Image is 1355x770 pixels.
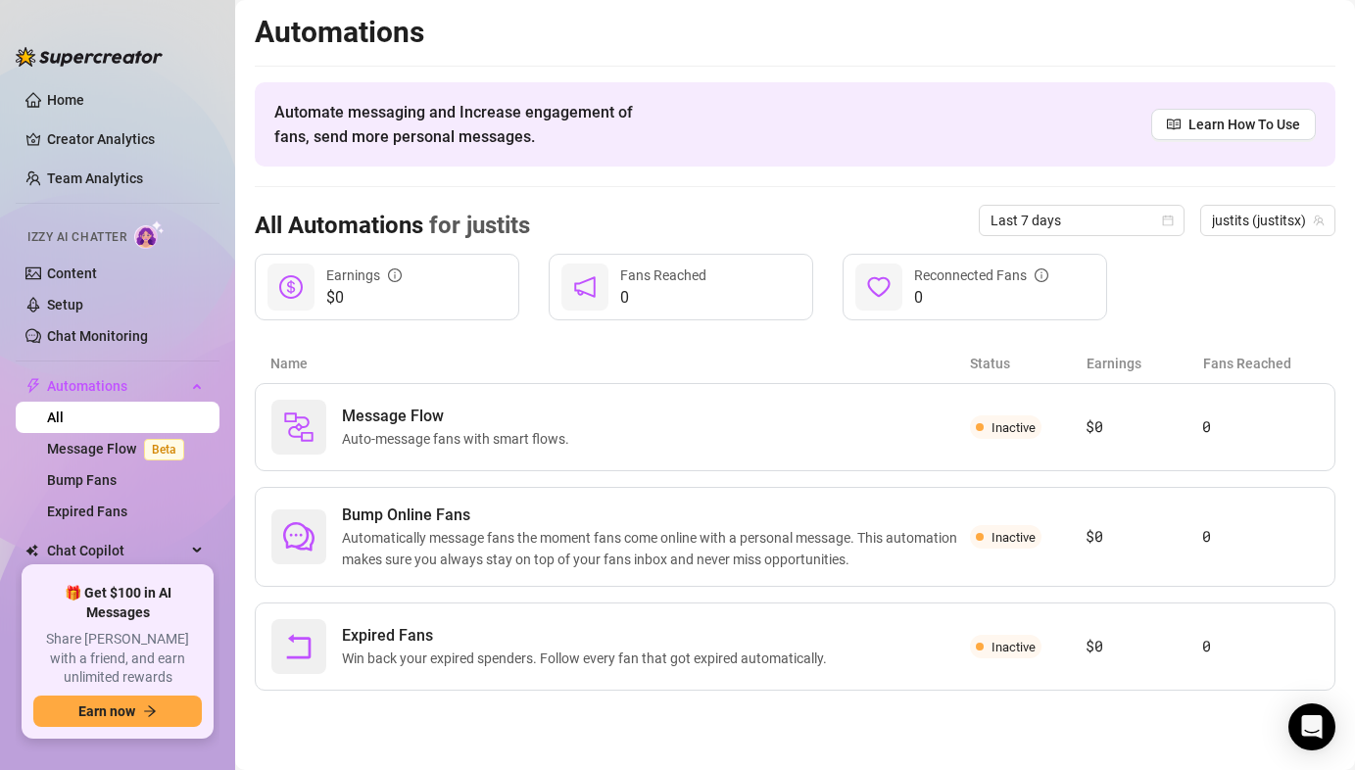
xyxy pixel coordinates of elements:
span: Automate messaging and Increase engagement of fans, send more personal messages. [274,100,652,149]
img: Chat Copilot [25,544,38,557]
span: Share [PERSON_NAME] with a friend, and earn unlimited rewards [33,630,202,688]
span: Win back your expired spenders. Follow every fan that got expired automatically. [342,648,835,669]
a: All [47,409,64,425]
span: dollar [279,275,303,299]
span: heart [867,275,891,299]
span: rollback [283,631,315,662]
div: Open Intercom Messenger [1288,703,1335,750]
article: $0 [1086,525,1202,549]
a: Message FlowBeta [47,441,192,457]
article: $0 [1086,415,1202,439]
span: justits (justitsx) [1212,206,1324,235]
span: Fans Reached [620,267,706,283]
article: 0 [1202,525,1319,549]
a: Chat Monitoring [47,328,148,344]
span: Bump Online Fans [342,504,970,527]
span: calendar [1162,215,1174,226]
article: Earnings [1087,353,1203,374]
article: 0 [1202,415,1319,439]
span: Inactive [992,530,1036,545]
span: Earn now [78,703,135,719]
img: svg%3e [283,411,315,443]
span: arrow-right [143,704,157,718]
span: Izzy AI Chatter [27,228,126,247]
article: Fans Reached [1203,353,1320,374]
h2: Automations [255,14,1335,51]
a: Learn How To Use [1151,109,1316,140]
span: Message Flow [342,405,577,428]
article: 0 [1202,635,1319,658]
span: 🎁 Get $100 in AI Messages [33,584,202,622]
span: thunderbolt [25,378,41,394]
span: Chat Copilot [47,535,186,566]
span: Auto-message fans with smart flows. [342,428,577,450]
article: Status [970,353,1087,374]
a: Content [47,265,97,281]
span: for justits [423,212,530,239]
h3: All Automations [255,211,530,242]
span: notification [573,275,597,299]
span: Beta [144,439,184,460]
a: Expired Fans [47,504,127,519]
span: Inactive [992,420,1036,435]
span: 0 [620,286,706,310]
span: comment [283,521,315,553]
article: Name [270,353,970,374]
div: Reconnected Fans [914,265,1048,286]
span: Learn How To Use [1188,114,1300,135]
span: read [1167,118,1181,131]
button: Earn nowarrow-right [33,696,202,727]
a: Bump Fans [47,472,117,488]
span: Last 7 days [991,206,1173,235]
img: AI Chatter [134,220,165,249]
span: Automations [47,370,186,402]
article: $0 [1086,635,1202,658]
span: team [1313,215,1325,226]
span: info-circle [388,268,402,282]
a: Setup [47,297,83,313]
a: Creator Analytics [47,123,204,155]
a: Home [47,92,84,108]
span: info-circle [1035,268,1048,282]
a: Team Analytics [47,170,143,186]
div: Earnings [326,265,402,286]
span: Automatically message fans the moment fans come online with a personal message. This automation m... [342,527,970,570]
span: Expired Fans [342,624,835,648]
img: logo-BBDzfeDw.svg [16,47,163,67]
span: $0 [326,286,402,310]
span: Inactive [992,640,1036,654]
span: 0 [914,286,1048,310]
